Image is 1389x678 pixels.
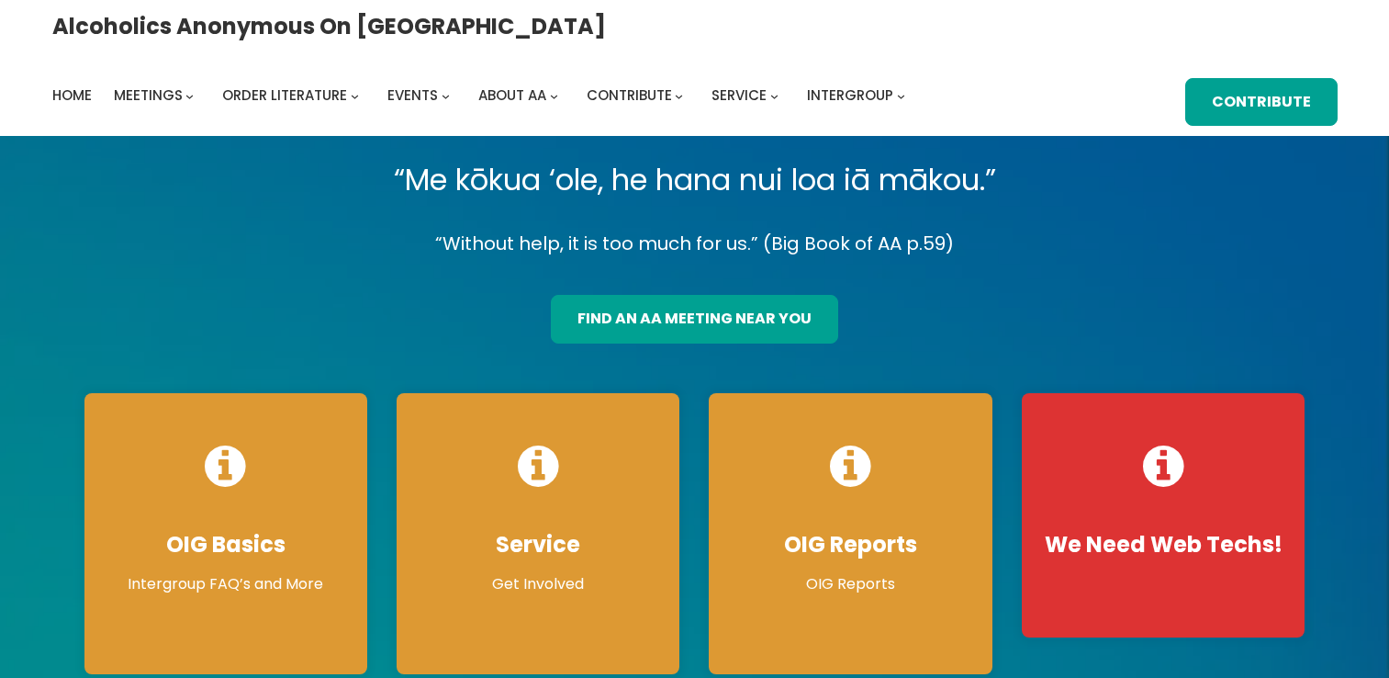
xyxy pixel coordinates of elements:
a: Contribute [1185,78,1338,127]
a: Intergroup [807,83,893,108]
span: Contribute [587,85,672,105]
button: Order Literature submenu [351,92,359,100]
button: About AA submenu [550,92,558,100]
button: Service submenu [770,92,779,100]
p: “Me kōkua ‘ole, he hana nui loa iā mākou.” [70,154,1320,206]
p: OIG Reports [727,573,973,595]
p: Get Involved [415,573,661,595]
button: Contribute submenu [675,92,683,100]
a: Meetings [114,83,183,108]
h4: Service [415,531,661,559]
button: Events submenu [442,92,450,100]
a: Contribute [587,83,672,108]
a: find an aa meeting near you [551,295,838,344]
p: Intergroup FAQ’s and More [103,573,349,595]
h4: OIG Reports [727,531,973,559]
a: About AA [478,83,546,108]
span: About AA [478,85,546,105]
h4: OIG Basics [103,531,349,559]
span: Home [52,85,92,105]
span: Meetings [114,85,183,105]
span: Intergroup [807,85,893,105]
nav: Intergroup [52,83,912,108]
p: “Without help, it is too much for us.” (Big Book of AA p.59) [70,228,1320,260]
a: Service [711,83,767,108]
span: Service [711,85,767,105]
span: Events [387,85,438,105]
a: Home [52,83,92,108]
span: Order Literature [222,85,347,105]
button: Intergroup submenu [897,92,905,100]
button: Meetings submenu [185,92,194,100]
h4: We Need Web Techs! [1040,531,1286,559]
a: Alcoholics Anonymous on [GEOGRAPHIC_DATA] [52,6,606,46]
a: Events [387,83,438,108]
